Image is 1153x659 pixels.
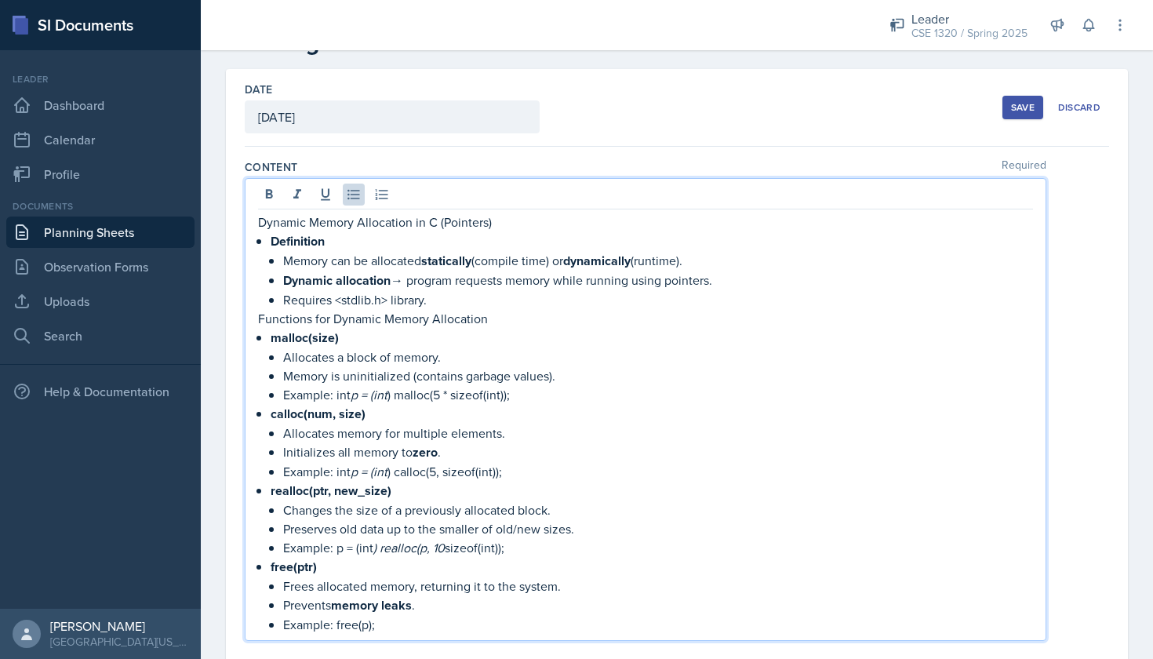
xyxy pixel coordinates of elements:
button: Discard [1049,96,1109,119]
button: Save [1002,96,1043,119]
div: Documents [6,199,195,213]
span: Required [1002,159,1046,175]
a: Dashboard [6,89,195,121]
div: Leader [911,9,1028,28]
div: [PERSON_NAME] [50,618,188,634]
strong: calloc(num, size) [271,405,366,423]
div: Leader [6,72,195,86]
div: Help & Documentation [6,376,195,407]
p: Frees allocated memory, returning it to the system. [283,577,1033,595]
p: Memory is uninitialized (contains garbage values). [283,366,1033,385]
strong: dynamically [563,252,631,270]
label: Date [245,82,272,97]
div: Save [1011,101,1035,114]
p: → program requests memory while running using pointers. [283,271,1033,290]
p: Allocates a block of memory. [283,348,1033,366]
p: Prevents . [283,595,1033,615]
p: Requires <stdlib.h> library. [283,290,1033,309]
a: Uploads [6,286,195,317]
a: Observation Forms [6,251,195,282]
p: Preserves old data up to the smaller of old/new sizes. [283,519,1033,538]
strong: statically [421,252,471,270]
p: Example: int ) calloc(5, sizeof(int)); [283,462,1033,481]
label: Content [245,159,297,175]
em: p = (int [351,386,387,403]
em: p = (int [351,463,387,480]
a: Planning Sheets [6,217,195,248]
p: Functions for Dynamic Memory Allocation [258,309,1033,328]
p: Example: p = (int sizeof(int)); [283,538,1033,557]
strong: zero [413,443,438,461]
p: Memory can be allocated (compile time) or (runtime). [283,251,1033,271]
strong: malloc(size) [271,329,339,347]
strong: Dynamic allocation [283,271,391,289]
p: Initializes all memory to . [283,442,1033,462]
a: Profile [6,158,195,190]
strong: realloc(ptr, new_size) [271,482,391,500]
div: CSE 1320 / Spring 2025 [911,25,1028,42]
a: Search [6,320,195,351]
p: Example: free(p); [283,615,1033,634]
strong: free(ptr) [271,558,317,576]
p: Example: int ) malloc(5 * sizeof(int)); [283,385,1033,404]
strong: Definition [271,232,325,250]
p: Dynamic Memory Allocation in C (Pointers) [258,213,1033,231]
em: ) realloc(p, 10 [373,539,445,556]
a: Calendar [6,124,195,155]
p: Changes the size of a previously allocated block. [283,501,1033,519]
p: Allocates memory for multiple elements. [283,424,1033,442]
strong: memory leaks [331,596,412,614]
h2: Planning Sheet [226,28,1128,56]
div: [GEOGRAPHIC_DATA][US_STATE] [50,634,188,650]
div: Discard [1058,101,1100,114]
